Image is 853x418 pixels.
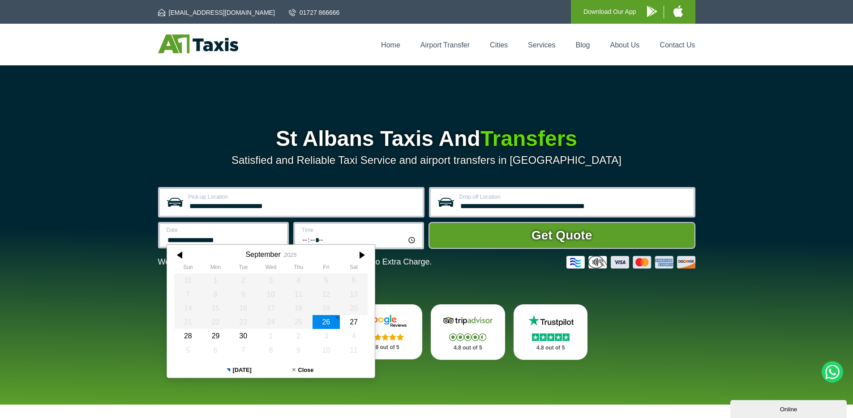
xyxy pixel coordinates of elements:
div: 11 October 2025 [340,343,368,357]
div: 30 September 2025 [229,329,257,343]
img: A1 Taxis Android App [647,6,657,17]
th: Monday [201,264,229,273]
label: Date [167,227,282,233]
div: 13 September 2025 [340,287,368,301]
div: 02 October 2025 [284,329,312,343]
button: Get Quote [429,222,695,249]
div: 05 October 2025 [174,343,202,357]
label: Pick-up Location [189,194,417,200]
p: We Now Accept Card & Contactless Payment In [158,257,432,267]
a: Tripadvisor Stars 4.8 out of 5 [431,304,505,360]
a: Services [528,41,555,49]
div: 08 October 2025 [257,343,285,357]
div: 2025 [283,252,296,258]
th: Thursday [284,264,312,273]
div: 15 September 2025 [201,301,229,315]
img: A1 Taxis iPhone App [673,5,683,17]
div: 29 September 2025 [201,329,229,343]
a: Airport Transfer [420,41,470,49]
div: 25 September 2025 [284,315,312,329]
div: 17 September 2025 [257,301,285,315]
a: Home [381,41,400,49]
img: Stars [449,333,486,341]
div: 07 September 2025 [174,287,202,301]
div: 08 September 2025 [201,287,229,301]
div: 06 October 2025 [201,343,229,357]
p: Satisfied and Reliable Taxi Service and airport transfers in [GEOGRAPHIC_DATA] [158,154,695,166]
div: 31 August 2025 [174,273,202,287]
div: 03 September 2025 [257,273,285,287]
div: 09 October 2025 [284,343,312,357]
div: 26 September 2025 [312,315,340,329]
div: 05 September 2025 [312,273,340,287]
div: 24 September 2025 [257,315,285,329]
img: Trustpilot [524,314,578,328]
th: Saturday [340,264,368,273]
div: 01 October 2025 [257,329,285,343]
a: 01727 866666 [289,8,340,17]
button: [DATE] [207,363,271,378]
div: 07 October 2025 [229,343,257,357]
a: Blog [575,41,590,49]
img: Google [358,314,412,328]
div: 28 September 2025 [174,329,202,343]
a: About Us [610,41,640,49]
img: Stars [367,333,404,341]
div: 10 September 2025 [257,287,285,301]
span: Transfers [480,127,577,150]
img: Stars [532,333,570,341]
h1: St Albans Taxis And [158,128,695,149]
div: 04 October 2025 [340,329,368,343]
th: Tuesday [229,264,257,273]
label: Drop-off Location [459,194,688,200]
span: The Car at No Extra Charge. [329,257,432,266]
p: 4.8 out of 5 [441,342,495,354]
button: Close [271,363,335,378]
p: 4.8 out of 5 [523,342,578,354]
a: Google Stars 4.8 out of 5 [348,304,422,359]
a: Cities [490,41,508,49]
a: Trustpilot Stars 4.8 out of 5 [514,304,588,360]
div: 18 September 2025 [284,301,312,315]
iframe: chat widget [730,398,849,418]
p: 4.8 out of 5 [358,342,412,353]
div: 14 September 2025 [174,301,202,315]
a: [EMAIL_ADDRESS][DOMAIN_NAME] [158,8,275,17]
th: Sunday [174,264,202,273]
img: Credit And Debit Cards [566,256,695,269]
div: 21 September 2025 [174,315,202,329]
div: 12 September 2025 [312,287,340,301]
div: 09 September 2025 [229,287,257,301]
div: 27 September 2025 [340,315,368,329]
img: Tripadvisor [441,314,495,328]
div: 01 September 2025 [201,273,229,287]
div: 10 October 2025 [312,343,340,357]
p: Download Our App [583,6,636,17]
div: 23 September 2025 [229,315,257,329]
th: Wednesday [257,264,285,273]
div: September [245,250,280,259]
div: 16 September 2025 [229,301,257,315]
label: Time [302,227,417,233]
div: 11 September 2025 [284,287,312,301]
th: Friday [312,264,340,273]
div: 03 October 2025 [312,329,340,343]
div: 19 September 2025 [312,301,340,315]
div: 02 September 2025 [229,273,257,287]
div: 22 September 2025 [201,315,229,329]
a: Contact Us [660,41,695,49]
div: 06 September 2025 [340,273,368,287]
div: 20 September 2025 [340,301,368,315]
img: A1 Taxis St Albans LTD [158,34,238,53]
div: 04 September 2025 [284,273,312,287]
